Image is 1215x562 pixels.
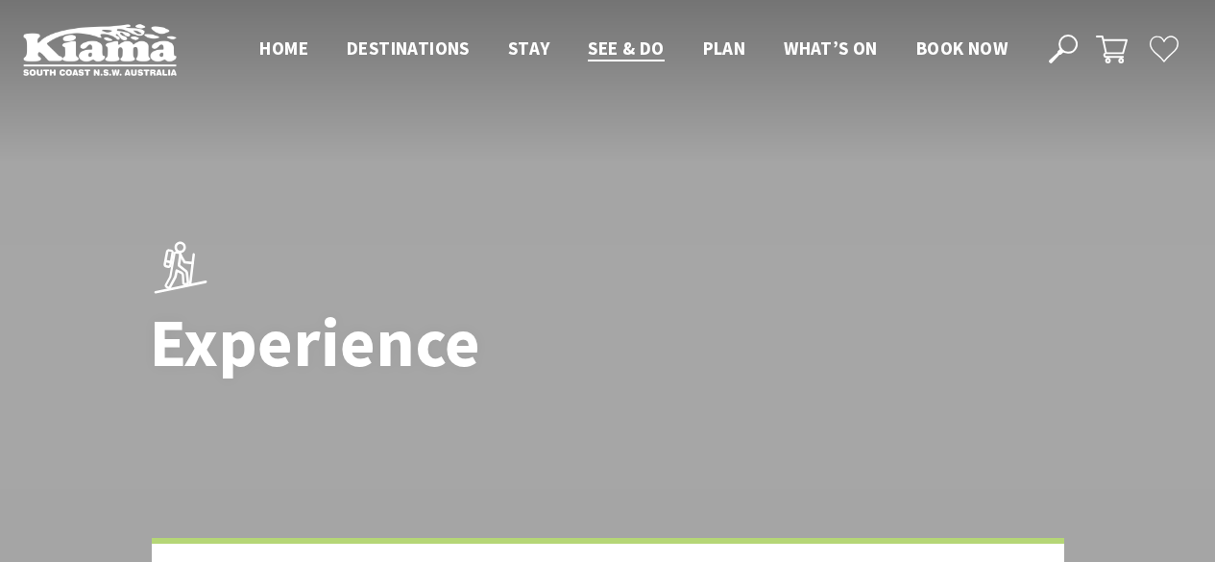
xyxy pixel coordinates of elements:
[588,37,664,60] span: See & Do
[916,37,1008,60] span: Book now
[703,37,746,60] span: Plan
[150,306,693,380] h1: Experience
[23,23,177,76] img: Kiama Logo
[784,37,878,60] span: What’s On
[240,34,1027,65] nav: Main Menu
[508,37,550,60] span: Stay
[347,37,470,60] span: Destinations
[259,37,308,60] span: Home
